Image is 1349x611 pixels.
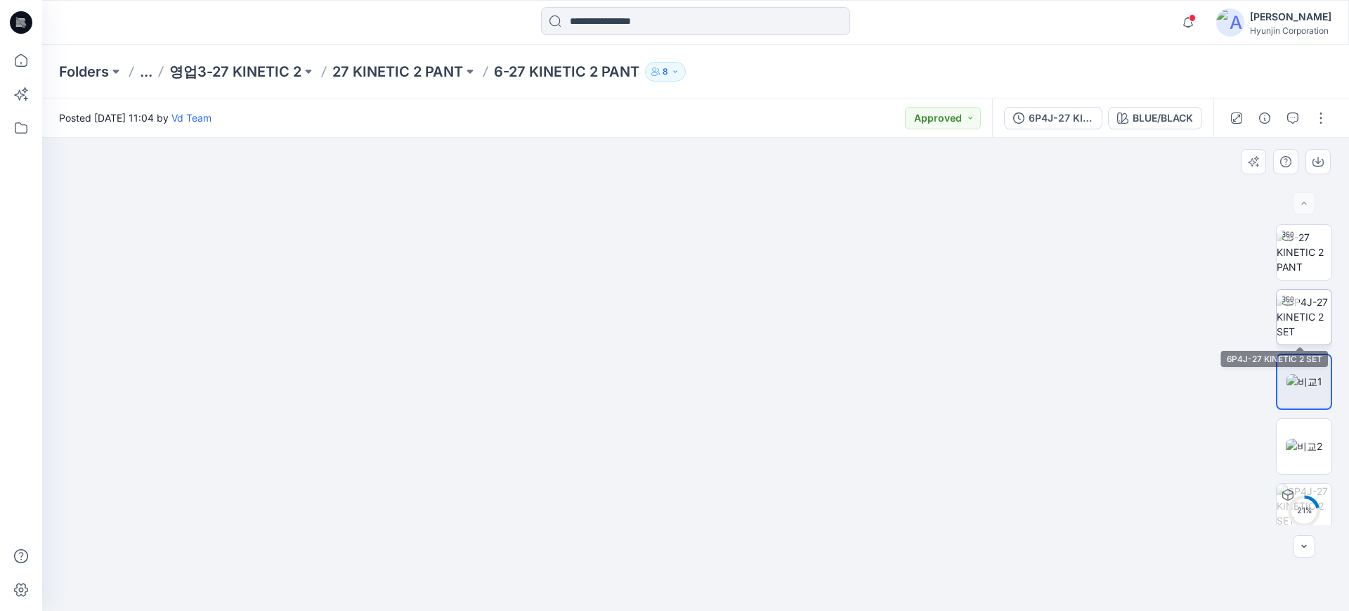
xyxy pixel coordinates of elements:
[1277,484,1331,539] img: 6P4J-27 KINETIC 2 SET BLUE/BLACK
[1277,230,1331,274] img: 6-27 KINETIC 2 PANT
[1286,439,1322,454] img: 비교2
[363,138,1028,611] img: eyJhbGciOiJIUzI1NiIsImtpZCI6IjAiLCJzbHQiOiJzZXMiLCJ0eXAiOiJKV1QifQ.eyJkYXRhIjp7InR5cGUiOiJzdG9yYW...
[1250,8,1331,25] div: [PERSON_NAME]
[494,62,639,82] p: 6-27 KINETIC 2 PANT
[1287,505,1321,517] div: 21 %
[332,62,463,82] a: 27 KINETIC 2 PANT
[1250,25,1331,36] div: Hyunjin Corporation
[1216,8,1244,37] img: avatar
[1133,110,1193,126] div: BLUE/BLACK
[140,62,152,82] button: ...
[169,62,301,82] a: 영업3-27 KINETIC 2
[645,62,686,82] button: 8
[171,112,211,124] a: Vd Team
[59,62,109,82] a: Folders
[1253,107,1276,129] button: Details
[1004,107,1102,129] button: 6P4J-27 KINETIC 2 SET
[1277,295,1331,339] img: 6P4J-27 KINETIC 2 SET
[1286,374,1322,389] img: 비교1
[59,110,211,125] span: Posted [DATE] 11:04 by
[1108,107,1202,129] button: BLUE/BLACK
[1029,110,1093,126] div: 6P4J-27 KINETIC 2 SET
[663,64,668,79] p: 8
